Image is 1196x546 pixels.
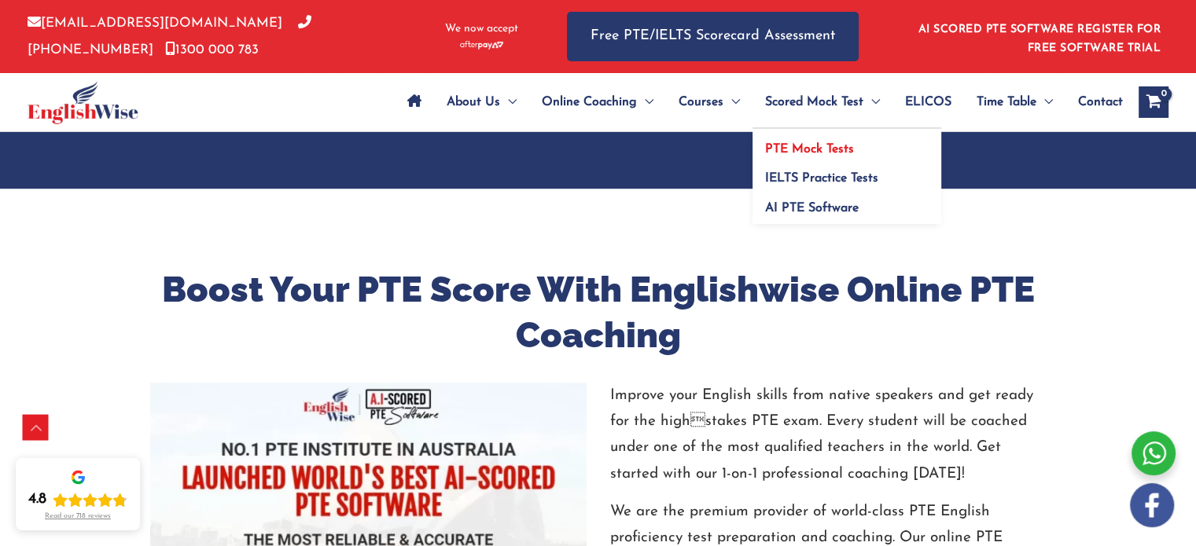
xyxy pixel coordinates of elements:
[753,75,892,130] a: Scored Mock TestMenu Toggle
[753,129,941,159] a: PTE Mock Tests
[395,75,1123,130] nav: Site Navigation: Main Menu
[753,188,941,224] a: AI PTE Software
[666,75,753,130] a: CoursesMenu Toggle
[909,11,1168,62] aside: Header Widget 1
[753,159,941,189] a: IELTS Practice Tests
[723,75,740,130] span: Menu Toggle
[765,202,859,214] span: AI PTE Software
[28,490,127,509] div: Rating: 4.8 out of 5
[434,75,529,130] a: About UsMenu Toggle
[918,24,1161,54] a: AI SCORED PTE SOFTWARE REGISTER FOR FREE SOFTWARE TRIAL
[964,75,1065,130] a: Time TableMenu Toggle
[150,267,1047,359] h2: Boost Your PTE Score With Englishwise Online PTE Coaching
[765,143,854,156] span: PTE Mock Tests
[28,16,282,30] a: [EMAIL_ADDRESS][DOMAIN_NAME]
[679,75,723,130] span: Courses
[1078,75,1123,130] span: Contact
[165,43,259,57] a: 1300 000 783
[45,512,111,521] div: Read our 718 reviews
[542,75,637,130] span: Online Coaching
[1036,75,1053,130] span: Menu Toggle
[1130,483,1174,527] img: white-facebook.png
[447,75,500,130] span: About Us
[28,81,138,124] img: cropped-ew-logo
[765,172,878,185] span: IELTS Practice Tests
[500,75,517,130] span: Menu Toggle
[610,383,1047,487] p: Improve your English skills from native speakers and get ready for the highstakes PTE exam. Ever...
[637,75,653,130] span: Menu Toggle
[1139,86,1168,118] a: View Shopping Cart, empty
[1065,75,1123,130] a: Contact
[765,75,863,130] span: Scored Mock Test
[567,12,859,61] a: Free PTE/IELTS Scorecard Assessment
[529,75,666,130] a: Online CoachingMenu Toggle
[445,21,518,37] span: We now accept
[977,75,1036,130] span: Time Table
[460,41,503,49] img: Afterpay-Logo
[28,490,46,509] div: 4.8
[905,75,951,130] span: ELICOS
[863,75,880,130] span: Menu Toggle
[28,16,311,56] a: [PHONE_NUMBER]
[892,75,964,130] a: ELICOS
